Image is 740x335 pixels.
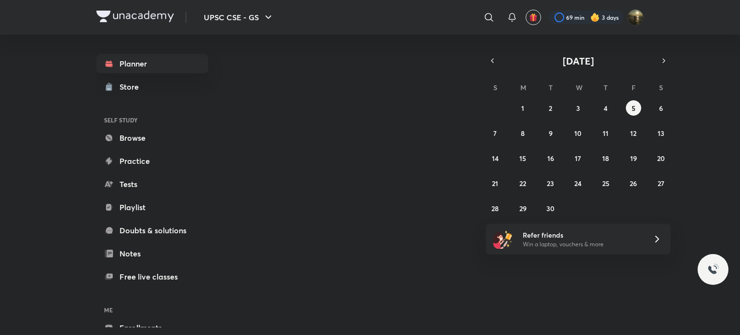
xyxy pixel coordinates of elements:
a: Browse [96,128,208,147]
button: September 8, 2025 [515,125,530,141]
abbr: September 24, 2025 [574,179,581,188]
img: avatar [529,13,538,22]
abbr: September 30, 2025 [546,204,555,213]
button: September 6, 2025 [653,100,669,116]
button: September 20, 2025 [653,150,669,166]
button: September 27, 2025 [653,175,669,191]
button: September 11, 2025 [598,125,613,141]
abbr: September 15, 2025 [519,154,526,163]
abbr: September 3, 2025 [576,104,580,113]
abbr: September 5, 2025 [632,104,635,113]
button: September 16, 2025 [543,150,558,166]
button: UPSC CSE - GS [198,8,280,27]
a: Planner [96,54,208,73]
abbr: September 12, 2025 [630,129,636,138]
abbr: September 6, 2025 [659,104,663,113]
abbr: Friday [632,83,635,92]
a: Practice [96,151,208,171]
abbr: September 22, 2025 [519,179,526,188]
abbr: September 13, 2025 [658,129,664,138]
a: Tests [96,174,208,194]
button: September 29, 2025 [515,201,530,216]
h6: ME [96,302,208,318]
button: September 13, 2025 [653,125,669,141]
abbr: September 10, 2025 [574,129,581,138]
abbr: September 28, 2025 [491,204,499,213]
button: September 14, 2025 [488,150,503,166]
abbr: September 18, 2025 [602,154,609,163]
button: September 5, 2025 [626,100,641,116]
p: Win a laptop, vouchers & more [523,240,641,249]
abbr: September 7, 2025 [493,129,497,138]
h6: SELF STUDY [96,112,208,128]
abbr: September 8, 2025 [521,129,525,138]
button: September 26, 2025 [626,175,641,191]
abbr: September 21, 2025 [492,179,498,188]
button: September 4, 2025 [598,100,613,116]
button: avatar [526,10,541,25]
abbr: September 2, 2025 [549,104,552,113]
button: September 15, 2025 [515,150,530,166]
abbr: September 9, 2025 [549,129,553,138]
img: streak [590,13,600,22]
img: ttu [707,264,719,275]
div: Store [119,81,145,93]
button: [DATE] [499,54,657,67]
a: Free live classes [96,267,208,286]
abbr: Wednesday [576,83,582,92]
abbr: September 26, 2025 [630,179,637,188]
a: Store [96,77,208,96]
a: Playlist [96,198,208,217]
abbr: September 14, 2025 [492,154,499,163]
button: September 24, 2025 [570,175,586,191]
button: September 7, 2025 [488,125,503,141]
img: Omkar Gote [627,9,644,26]
abbr: September 4, 2025 [604,104,608,113]
abbr: Tuesday [549,83,553,92]
button: September 2, 2025 [543,100,558,116]
abbr: September 11, 2025 [603,129,608,138]
h6: Refer friends [523,230,641,240]
a: Company Logo [96,11,174,25]
abbr: Thursday [604,83,608,92]
button: September 1, 2025 [515,100,530,116]
button: September 12, 2025 [626,125,641,141]
abbr: September 16, 2025 [547,154,554,163]
button: September 19, 2025 [626,150,641,166]
button: September 25, 2025 [598,175,613,191]
abbr: September 19, 2025 [630,154,637,163]
abbr: Saturday [659,83,663,92]
button: September 17, 2025 [570,150,586,166]
button: September 9, 2025 [543,125,558,141]
abbr: Sunday [493,83,497,92]
img: Company Logo [96,11,174,22]
button: September 30, 2025 [543,201,558,216]
abbr: September 17, 2025 [575,154,581,163]
abbr: September 20, 2025 [657,154,665,163]
abbr: September 29, 2025 [519,204,527,213]
abbr: September 1, 2025 [521,104,524,113]
a: Doubts & solutions [96,221,208,240]
abbr: September 27, 2025 [658,179,664,188]
button: September 18, 2025 [598,150,613,166]
button: September 28, 2025 [488,201,503,216]
a: Notes [96,244,208,263]
button: September 23, 2025 [543,175,558,191]
button: September 21, 2025 [488,175,503,191]
span: [DATE] [563,54,594,67]
button: September 22, 2025 [515,175,530,191]
button: September 3, 2025 [570,100,586,116]
abbr: Monday [520,83,526,92]
button: September 10, 2025 [570,125,586,141]
img: referral [493,229,513,249]
abbr: September 23, 2025 [547,179,554,188]
abbr: September 25, 2025 [602,179,609,188]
